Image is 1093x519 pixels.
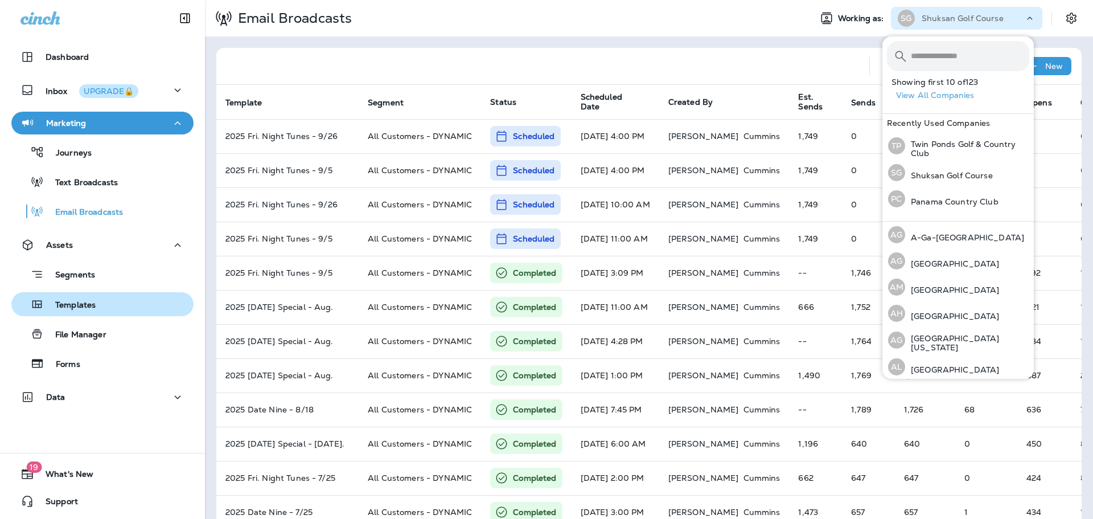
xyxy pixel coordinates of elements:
div: SG [888,164,905,181]
p: Completed [513,336,556,347]
p: A-Ga-[GEOGRAPHIC_DATA] [905,233,1024,242]
div: AL [888,358,905,375]
td: 1,789 [842,393,895,427]
button: Search Email Broadcasts [879,55,902,77]
td: 0 [842,153,895,187]
span: Opens [1026,98,1052,108]
td: 1,749 [789,187,842,222]
p: Cummins [743,337,780,346]
button: TPTwin Ponds Golf & Country Club [882,132,1034,160]
p: [PERSON_NAME] [668,508,739,517]
td: [DATE] 10:00 AM [572,187,659,222]
span: Created By [668,97,713,107]
p: Text Broadcasts [44,178,118,189]
div: AH [888,305,905,322]
span: Click rate:1% (Clicks/Opens) [1080,404,1084,415]
td: 1,769 [842,358,895,393]
p: Shuksan Golf Course [905,171,993,180]
span: Template [225,97,277,108]
span: 0 [1080,199,1086,210]
span: Working as: [838,14,886,23]
p: 2025 Tuesday Special - Jul. [225,439,350,448]
button: Settings [1061,8,1082,28]
span: Open rate:39% (Opens/Sends) [1026,370,1041,381]
p: [PERSON_NAME] [668,405,739,414]
p: Cummins [743,371,780,380]
span: Opens [1026,97,1067,108]
span: Click rate:3% (Clicks/Opens) [1080,370,1091,381]
p: [GEOGRAPHIC_DATA] [905,365,999,374]
p: Completed [513,301,556,313]
p: Marketing [46,118,86,128]
span: 19 [26,461,42,473]
td: 647 [895,461,955,495]
p: File Manager [44,330,106,341]
div: PC [888,190,905,207]
button: Forms [11,352,194,375]
span: Support [34,497,78,510]
td: 68 [955,393,1017,427]
td: [DATE] 3:09 PM [572,256,659,290]
p: Email Broadcasts [44,207,123,218]
p: [PERSON_NAME] [668,473,739,483]
p: Scheduled [513,199,554,210]
span: All Customers - DYNAMIC [368,336,472,346]
td: [DATE] 6:00 AM [572,427,659,461]
span: All Customers - DYNAMIC [368,370,472,381]
td: [DATE] 4:28 PM [572,324,659,358]
p: Cummins [743,303,780,312]
span: All Customers - DYNAMIC [368,199,472,210]
p: 2025 Fri. Night Tunes - 9/26 [225,200,350,209]
td: [DATE] 1:00 PM [572,358,659,393]
button: AG[GEOGRAPHIC_DATA] [US_STATE] [882,326,1034,354]
button: AL[GEOGRAPHIC_DATA] [882,354,1034,380]
p: Journeys [44,148,92,159]
span: Click rate:2% (Clicks/Opens) [1080,473,1086,483]
p: Cummins [743,234,780,243]
span: Sends [851,97,890,108]
p: Completed [513,438,556,449]
p: [GEOGRAPHIC_DATA] [905,312,999,321]
td: 1,196 [789,427,842,461]
button: AG[GEOGRAPHIC_DATA] [882,248,1034,274]
span: Est. Sends [798,92,823,112]
p: Templates [44,300,96,311]
p: Completed [513,404,556,415]
span: Scheduled Date [581,92,655,112]
div: AG [888,252,905,269]
span: All Customers - DYNAMIC [368,268,472,278]
td: 0 [955,427,1017,461]
td: 1,746 [842,256,895,290]
span: All Customers - DYNAMIC [368,302,472,312]
p: [PERSON_NAME] [668,200,739,209]
p: 2025 Fri. Night Tunes - 9/5 [225,166,350,175]
p: Cummins [743,268,780,277]
td: 1,490 [789,358,842,393]
td: 0 [955,461,1017,495]
p: Twin Ponds Golf & Country Club [905,140,1029,158]
span: All Customers - DYNAMIC [368,165,472,175]
p: Data [46,393,65,402]
p: [PERSON_NAME] [668,166,739,175]
p: [PERSON_NAME] [668,439,739,448]
td: 640 [895,427,955,461]
button: 19What's New [11,463,194,485]
span: Template [225,98,262,108]
button: AH[GEOGRAPHIC_DATA] [882,300,1034,326]
td: [DATE] 4:00 PM [572,119,659,153]
td: -- [789,393,842,427]
p: Completed [513,472,556,484]
button: Collapse Sidebar [169,7,201,30]
button: Assets [11,234,194,256]
p: Cummins [743,132,780,141]
span: What's New [34,469,93,483]
p: Dashboard [46,52,89,62]
td: 662 [789,461,842,495]
button: Marketing [11,112,194,134]
td: [DATE] 4:00 PM [572,153,659,187]
span: Click rate:2% (Clicks/Opens) [1080,268,1088,278]
p: [GEOGRAPHIC_DATA] [US_STATE] [905,334,1029,352]
span: Open rate:36% (Opens/Sends) [1026,404,1041,415]
button: UPGRADE🔒 [79,84,138,98]
span: Open rate:66% (Opens/Sends) [1026,507,1041,517]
